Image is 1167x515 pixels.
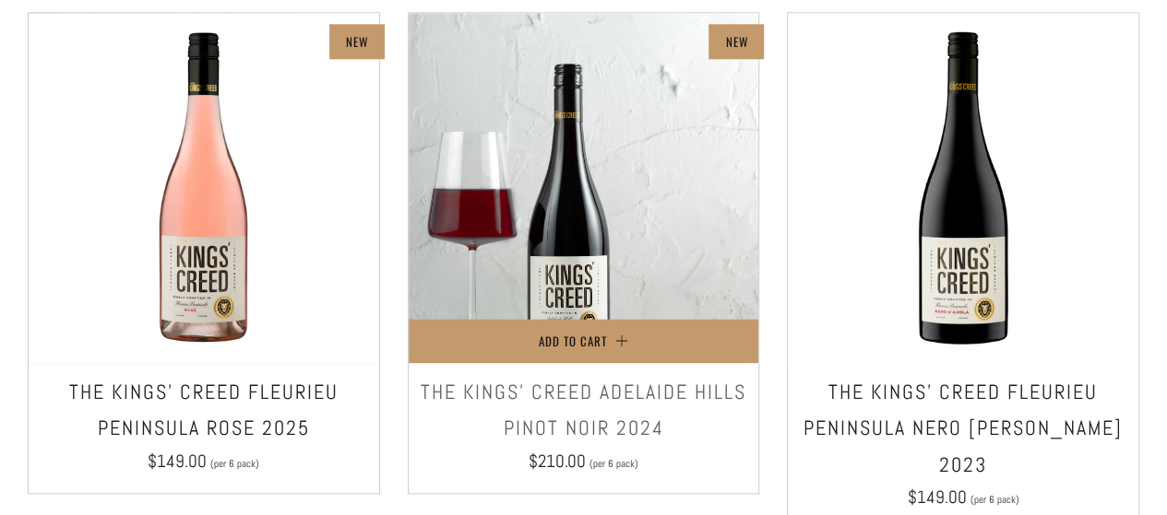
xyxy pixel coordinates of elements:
p: New [346,29,368,53]
p: New [725,29,747,53]
span: Add to Cart [539,332,607,350]
span: (per 6 pack) [971,495,1019,505]
span: (per 6 pack) [589,459,638,469]
h3: The Kings' Creed Fleurieu Peninsula Rose 2025 [38,374,370,447]
span: $210.00 [529,450,586,473]
a: The Kings' Creed Fleurieu Peninsula Rose 2025 $149.00 (per 6 pack) [29,374,379,470]
span: $149.00 [908,486,967,509]
h3: The Kings' Creed Adelaide Hills Pinot Noir 2024 [418,374,750,447]
span: (per 6 pack) [210,459,259,469]
button: Add to Cart [409,319,759,363]
h3: The Kings' Creed Fleurieu Peninsula Nero [PERSON_NAME] 2023 [797,374,1129,484]
span: $149.00 [148,450,207,473]
a: The Kings' Creed Adelaide Hills Pinot Noir 2024 $210.00 (per 6 pack) [409,374,759,470]
a: The Kings' Creed Fleurieu Peninsula Nero [PERSON_NAME] 2023 $149.00 (per 6 pack) [788,374,1138,507]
